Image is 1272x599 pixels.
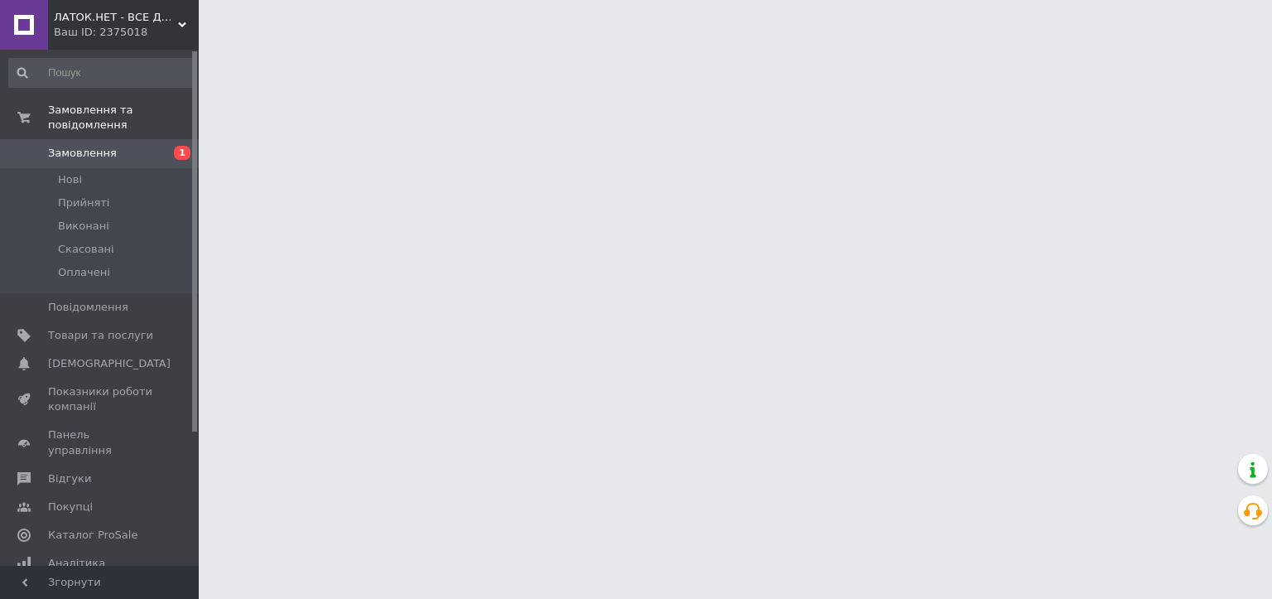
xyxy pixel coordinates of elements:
span: Каталог ProSale [48,528,137,543]
span: Оплачені [58,265,110,280]
span: Покупці [48,500,93,514]
span: Показники роботи компанії [48,384,153,414]
span: Відгуки [48,471,91,486]
span: Прийняті [58,196,109,210]
span: Панель управління [48,428,153,457]
span: ЛАТОК.НЕТ - ВСЕ ДЛЯ ШИНОМОНТАЖУ [54,10,178,25]
span: 1 [174,146,190,160]
span: Замовлення [48,146,117,161]
span: Нові [58,172,82,187]
span: Повідомлення [48,300,128,315]
span: Виконані [58,219,109,234]
span: [DEMOGRAPHIC_DATA] [48,356,171,371]
span: Замовлення та повідомлення [48,103,199,133]
span: Аналітика [48,556,105,571]
div: Ваш ID: 2375018 [54,25,199,40]
span: Скасовані [58,242,114,257]
input: Пошук [8,58,195,88]
span: Товари та послуги [48,328,153,343]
